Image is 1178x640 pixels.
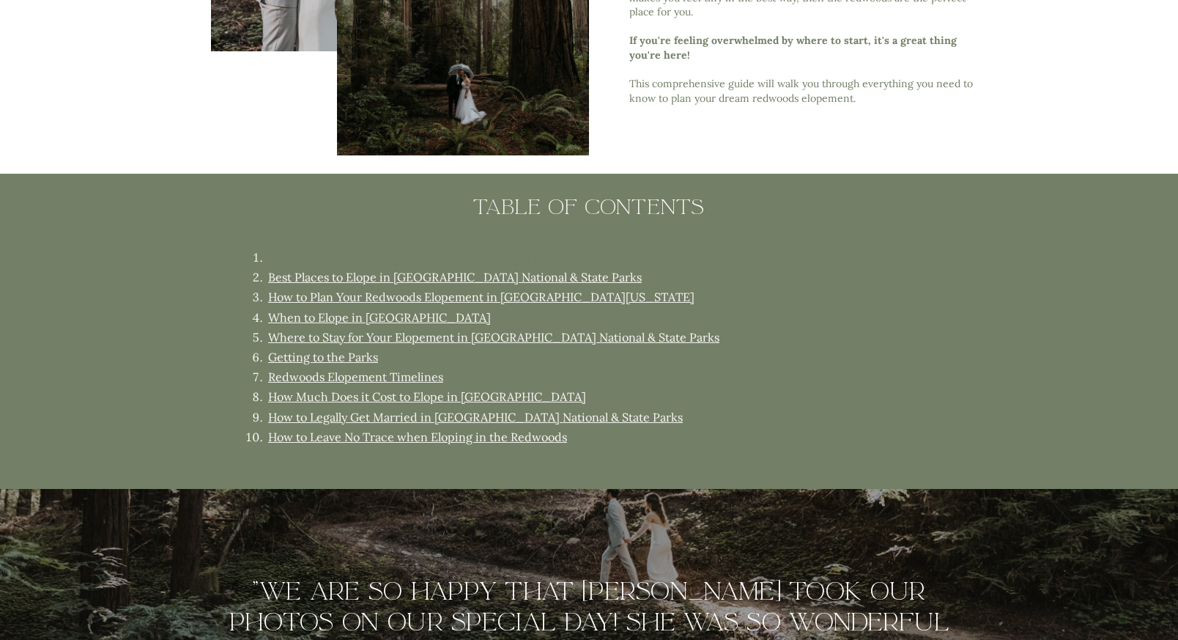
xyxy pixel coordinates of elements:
[268,389,586,404] a: How Much Does it Cost to Elope in [GEOGRAPHIC_DATA]
[629,34,957,62] b: If you're feeling overwhelmed by where to start, it's a great thing you're here!
[268,310,491,325] a: When to Elope in [GEOGRAPHIC_DATA]
[372,196,806,218] h3: Table of Contents
[268,369,443,384] a: Redwoods Elopement Timelines
[268,330,719,345] a: Where to Stay for Your Elopement in [GEOGRAPHIC_DATA] National & State Parks
[268,350,378,364] a: Getting to the Parks
[268,410,683,424] a: How to Legally Get Married in [GEOGRAPHIC_DATA] National & State Parks
[268,270,642,284] a: Best Places to Elope in [GEOGRAPHIC_DATA] National & State Parks
[268,290,694,304] a: How to Plan Your Redwoods Elopement in [GEOGRAPHIC_DATA][US_STATE]
[268,430,567,444] a: How to Leave No Trace when Eloping in the Redwoods
[268,250,602,265] a: Where to Elope in the [GEOGRAPHIC_DATA] in [US_STATE]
